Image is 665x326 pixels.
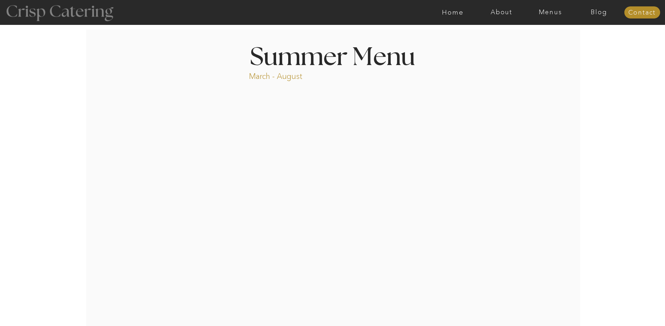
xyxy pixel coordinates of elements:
[234,45,432,66] h1: Summer Menu
[575,9,623,16] a: Blog
[477,9,526,16] a: About
[249,71,347,79] p: March - August
[428,9,477,16] a: Home
[526,9,575,16] a: Menus
[624,9,660,16] a: Contact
